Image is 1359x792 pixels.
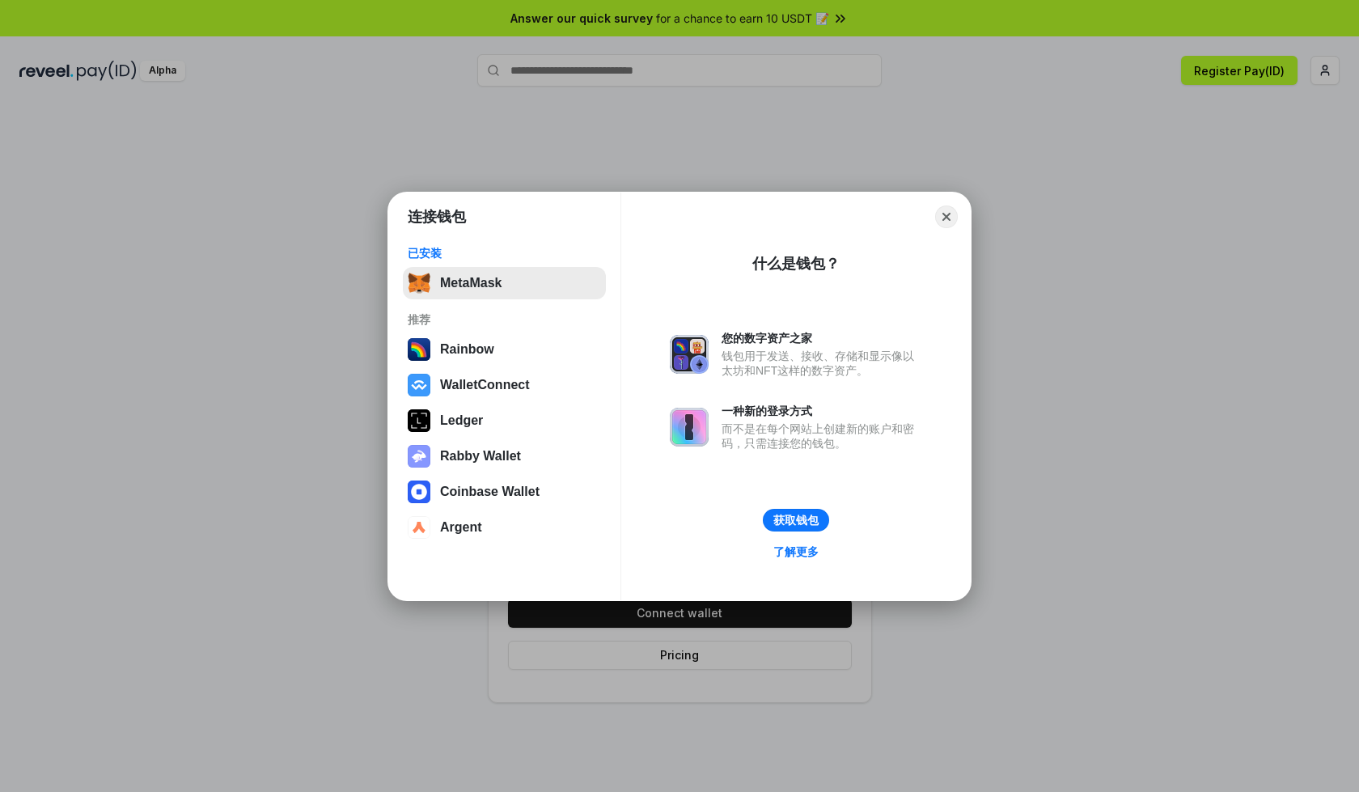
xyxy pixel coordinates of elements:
[408,516,430,539] img: svg+xml,%3Csvg%20width%3D%2228%22%20height%3D%2228%22%20viewBox%3D%220%200%2028%2028%22%20fill%3D...
[752,254,840,273] div: 什么是钱包？
[763,509,829,532] button: 获取钱包
[670,335,709,374] img: svg+xml,%3Csvg%20xmlns%3D%22http%3A%2F%2Fwww.w3.org%2F2000%2Fsvg%22%20fill%3D%22none%22%20viewBox...
[403,267,606,299] button: MetaMask
[403,440,606,472] button: Rabby Wallet
[403,333,606,366] button: Rainbow
[773,513,819,527] div: 获取钱包
[722,331,922,345] div: 您的数字资产之家
[408,481,430,503] img: svg+xml,%3Csvg%20width%3D%2228%22%20height%3D%2228%22%20viewBox%3D%220%200%2028%2028%22%20fill%3D...
[408,246,601,260] div: 已安装
[440,485,540,499] div: Coinbase Wallet
[403,404,606,437] button: Ledger
[722,349,922,378] div: 钱包用于发送、接收、存储和显示像以太坊和NFT这样的数字资产。
[408,272,430,294] img: svg+xml,%3Csvg%20fill%3D%22none%22%20height%3D%2233%22%20viewBox%3D%220%200%2035%2033%22%20width%...
[722,421,922,451] div: 而不是在每个网站上创建新的账户和密码，只需连接您的钱包。
[440,413,483,428] div: Ledger
[408,207,466,227] h1: 连接钱包
[408,338,430,361] img: svg+xml,%3Csvg%20width%3D%22120%22%20height%3D%22120%22%20viewBox%3D%220%200%20120%20120%22%20fil...
[440,520,482,535] div: Argent
[408,445,430,468] img: svg+xml,%3Csvg%20xmlns%3D%22http%3A%2F%2Fwww.w3.org%2F2000%2Fsvg%22%20fill%3D%22none%22%20viewBox...
[403,511,606,544] button: Argent
[403,369,606,401] button: WalletConnect
[440,449,521,464] div: Rabby Wallet
[722,404,922,418] div: 一种新的登录方式
[440,378,530,392] div: WalletConnect
[408,312,601,327] div: 推荐
[773,544,819,559] div: 了解更多
[764,541,828,562] a: 了解更多
[408,409,430,432] img: svg+xml,%3Csvg%20xmlns%3D%22http%3A%2F%2Fwww.w3.org%2F2000%2Fsvg%22%20width%3D%2228%22%20height%3...
[440,276,502,290] div: MetaMask
[935,205,958,228] button: Close
[403,476,606,508] button: Coinbase Wallet
[408,374,430,396] img: svg+xml,%3Csvg%20width%3D%2228%22%20height%3D%2228%22%20viewBox%3D%220%200%2028%2028%22%20fill%3D...
[440,342,494,357] div: Rainbow
[670,408,709,447] img: svg+xml,%3Csvg%20xmlns%3D%22http%3A%2F%2Fwww.w3.org%2F2000%2Fsvg%22%20fill%3D%22none%22%20viewBox...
